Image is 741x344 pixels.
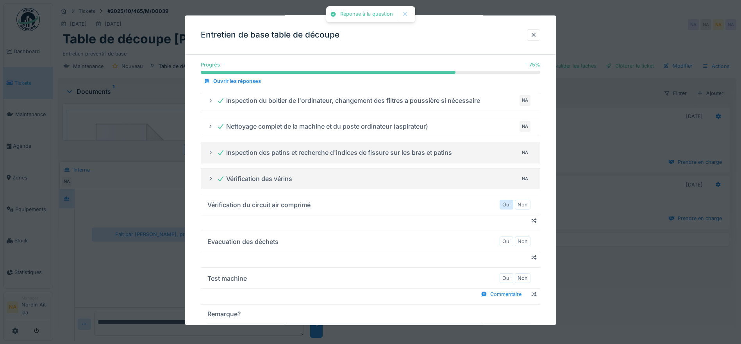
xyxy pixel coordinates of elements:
[529,61,540,68] div: 75 %
[207,273,247,283] div: Test machine
[502,238,511,245] label: Oui
[204,171,537,186] summary: Vérification des vérinsNA
[201,61,220,68] div: Progrès
[207,200,311,209] div: Vérification du circuit air comprimé
[502,274,511,282] label: Oui
[217,174,292,183] div: Vérification des vérins
[217,95,480,105] div: Inspection du boitier de l'ordinateur, changement des filtres a poussière si nécessaire
[502,201,511,208] label: Oui
[207,236,279,246] div: Evacuation des déchets
[204,271,537,285] summary: Test machineOuiNon
[217,148,452,157] div: Inspection des patins et recherche d'indices de fissure sur les bras et patins
[204,197,537,212] summary: Vérification du circuit air compriméOuiNon
[201,71,540,74] progress: 75 %
[204,119,537,134] summary: Nettoyage complet de la machine et du poste ordinateur (aspirateur)NA
[217,122,428,131] div: Nettoyage complet de la machine et du poste ordinateur (aspirateur)
[520,121,530,132] div: NA
[518,274,528,282] label: Non
[207,309,241,319] div: Remarque?
[201,30,339,40] h3: Entretien de base table de découpe
[204,93,537,107] summary: Inspection du boitier de l'ordinateur, changement des filtres a poussière si nécessaireNA
[478,289,525,299] div: Commentaire
[518,238,528,245] label: Non
[204,234,537,249] summary: Evacuation des déchetsOuiNon
[201,76,264,86] div: Ouvrir les réponses
[340,11,393,18] div: Réponse à la question
[520,173,530,184] div: NA
[520,95,530,106] div: NA
[204,145,537,159] summary: Inspection des patins et recherche d'indices de fissure sur les bras et patinsNA
[518,201,528,208] label: Non
[520,147,530,158] div: NA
